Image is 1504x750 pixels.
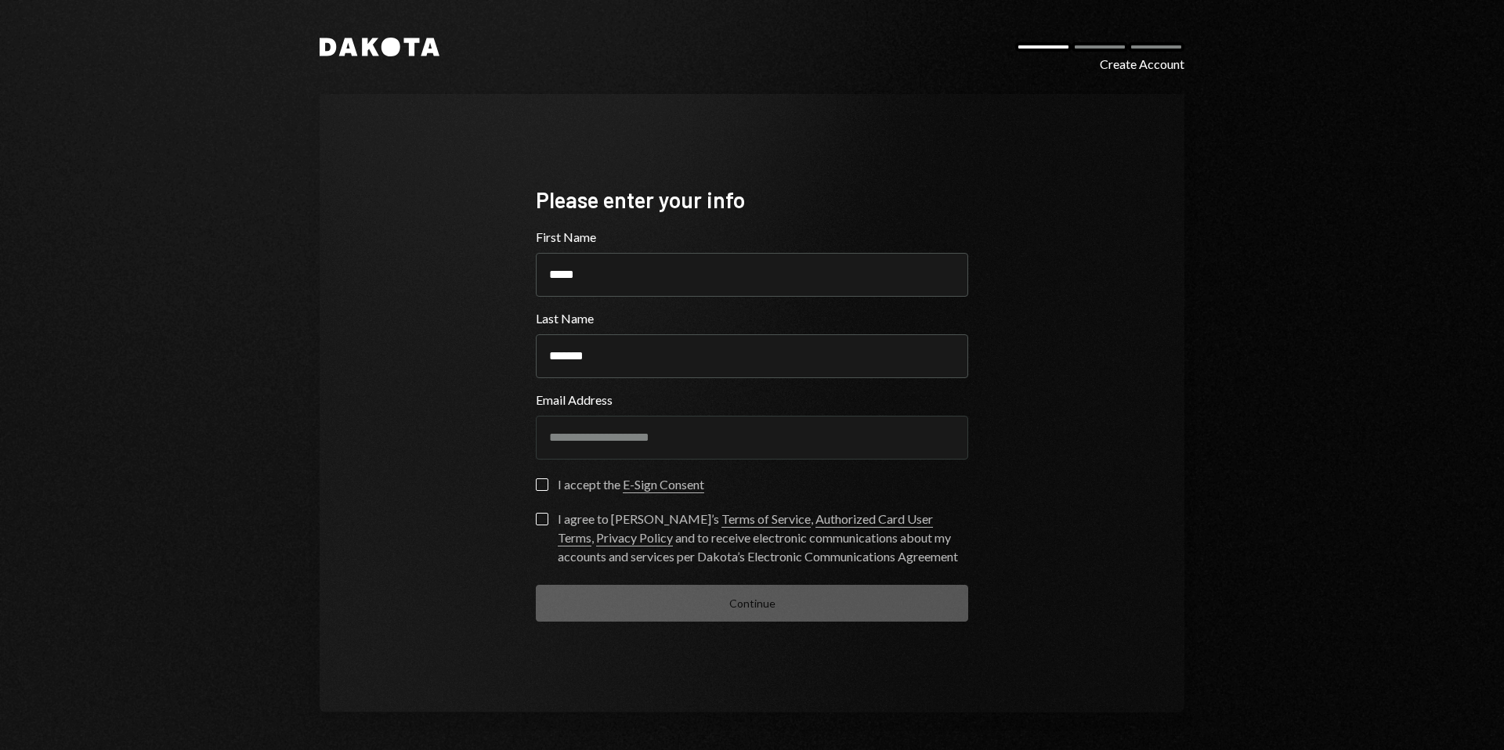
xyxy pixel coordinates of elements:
a: E-Sign Consent [623,477,704,493]
label: Last Name [536,309,968,328]
a: Privacy Policy [596,530,673,546]
div: Please enter your info [536,185,968,215]
a: Authorized Card User Terms [558,511,933,546]
a: Terms of Service [721,511,811,528]
button: I accept the E-Sign Consent [536,478,548,491]
label: Email Address [536,391,968,409]
div: I accept the [558,475,704,494]
div: Create Account [1100,55,1184,74]
div: I agree to [PERSON_NAME]’s , , and to receive electronic communications about my accounts and ser... [558,510,968,566]
button: I agree to [PERSON_NAME]’s Terms of Service, Authorized Card User Terms, Privacy Policy and to re... [536,513,548,525]
label: First Name [536,228,968,247]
